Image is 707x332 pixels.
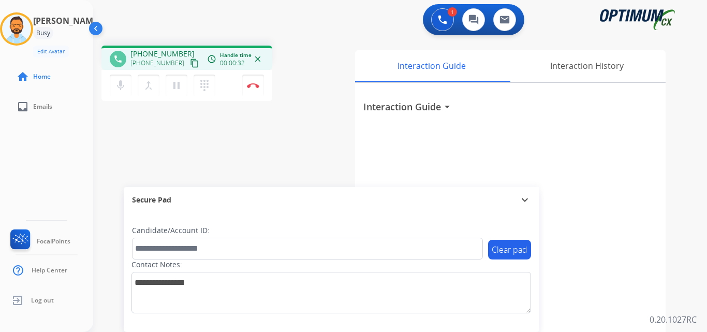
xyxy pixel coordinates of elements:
[31,296,54,305] span: Log out
[355,50,508,82] div: Interaction Guide
[198,79,211,92] mat-icon: dialpad
[8,229,70,253] a: FocalPoints
[448,7,457,17] div: 1
[207,54,216,64] mat-icon: access_time
[17,100,29,113] mat-icon: inbox
[253,54,262,64] mat-icon: close
[170,79,183,92] mat-icon: pause
[190,59,199,68] mat-icon: content_copy
[488,240,531,259] button: Clear pad
[519,194,531,206] mat-icon: expand_more
[33,15,100,27] h3: [PERSON_NAME]
[33,27,53,39] div: Busy
[2,15,31,44] img: avatar
[363,99,441,114] h3: Interaction Guide
[33,73,51,81] span: Home
[247,83,259,88] img: control
[220,59,245,67] span: 00:00:32
[113,54,123,64] mat-icon: phone
[37,237,70,246] span: FocalPoints
[33,103,52,111] span: Emails
[114,79,127,92] mat-icon: mic
[17,70,29,83] mat-icon: home
[650,313,697,326] p: 0.20.1027RC
[142,79,155,92] mat-icon: merge_type
[132,225,210,236] label: Candidate/Account ID:
[33,46,69,57] button: Edit Avatar
[441,100,453,113] mat-icon: arrow_drop_down
[32,266,67,275] span: Help Center
[132,195,171,205] span: Secure Pad
[130,49,195,59] span: [PHONE_NUMBER]
[508,50,666,82] div: Interaction History
[131,259,182,270] label: Contact Notes:
[220,51,252,59] span: Handle time
[130,59,184,67] span: [PHONE_NUMBER]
